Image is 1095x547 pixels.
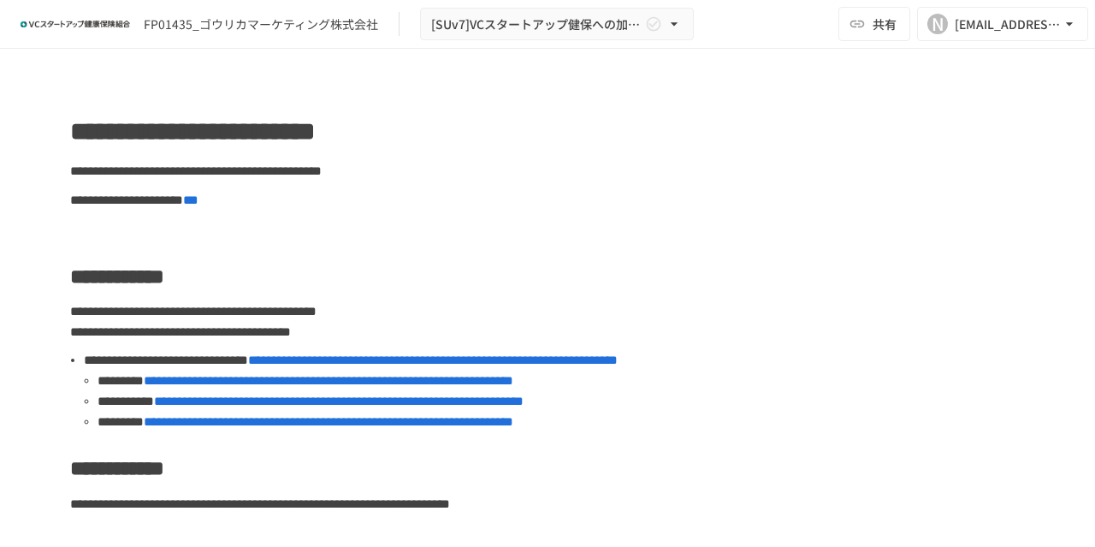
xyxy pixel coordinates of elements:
button: 共有 [838,7,910,41]
div: N [927,14,948,34]
span: 共有 [873,15,897,33]
button: N[EMAIL_ADDRESS][DOMAIN_NAME] [917,7,1088,41]
img: ZDfHsVrhrXUoWEWGWYf8C4Fv4dEjYTEDCNvmL73B7ox [21,10,130,38]
div: FP01435_ゴウリカマーケティング株式会社 [144,15,378,33]
div: [EMAIL_ADDRESS][DOMAIN_NAME] [955,14,1061,35]
button: [SUv7]VCスタートアップ健保への加入申請手続き [420,8,694,41]
span: [SUv7]VCスタートアップ健保への加入申請手続き [431,14,642,35]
